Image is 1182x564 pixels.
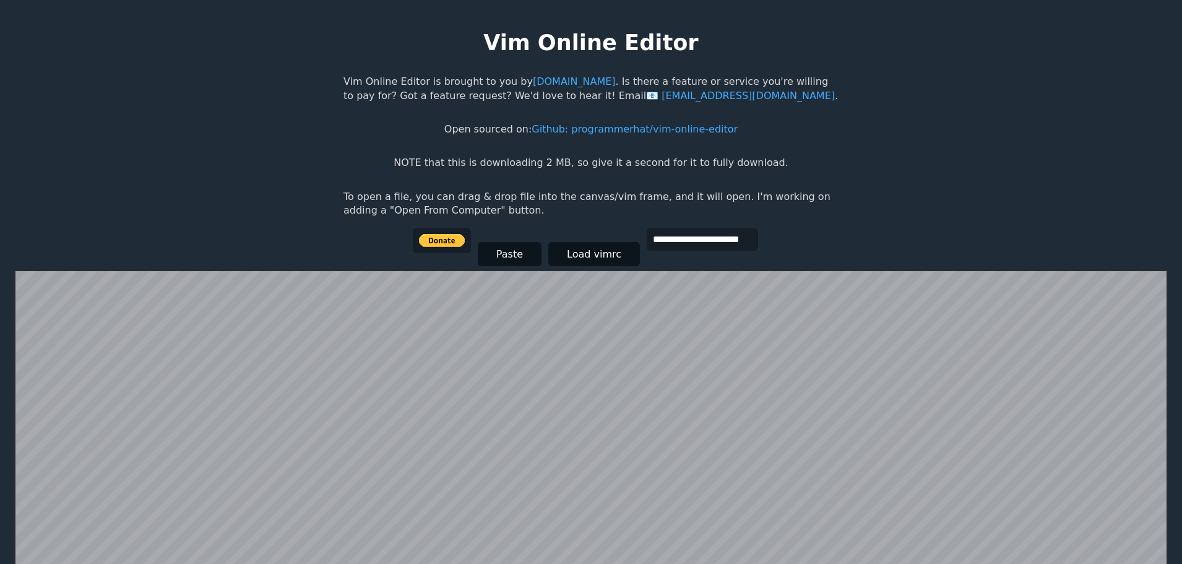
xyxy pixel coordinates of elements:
button: Load vimrc [548,242,640,266]
button: Paste [478,242,541,266]
p: NOTE that this is downloading 2 MB, so give it a second for it to fully download. [394,156,788,170]
p: To open a file, you can drag & drop file into the canvas/vim frame, and it will open. I'm working... [343,190,839,218]
h1: Vim Online Editor [483,27,698,58]
p: Vim Online Editor is brought to you by . Is there a feature or service you're willing to pay for?... [343,75,839,103]
a: [DOMAIN_NAME] [533,76,616,87]
a: Github: programmerhat/vim-online-editor [532,123,738,135]
a: [EMAIL_ADDRESS][DOMAIN_NAME] [646,90,835,102]
p: Open sourced on: [444,123,738,136]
